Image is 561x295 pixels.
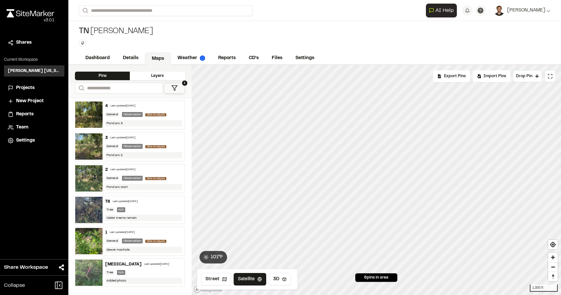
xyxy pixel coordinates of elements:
span: Site Analysis [145,113,166,116]
a: Settings [8,137,60,144]
span: Drop Pin [516,73,532,79]
div: Observation [122,144,143,149]
a: Maps [145,53,171,65]
span: Export Pins [444,73,466,79]
a: Files [265,52,289,64]
div: [MEDICAL_DATA] [105,261,142,267]
div: [PERSON_NAME] [79,26,153,37]
button: Edit Tags [79,39,86,47]
div: Open AI Assistant [426,4,459,17]
span: Shares [16,39,32,46]
span: Site Analysis [145,177,166,180]
button: [PERSON_NAME] [494,5,550,16]
span: TN [79,26,89,37]
div: Last updated [DATE] [110,104,135,108]
span: Team [16,124,28,131]
div: Pond arc start [105,184,182,190]
div: 3 [105,135,108,141]
span: Share Workspace [4,263,48,271]
h3: [PERSON_NAME] [US_STATE] [8,68,60,74]
div: No pins available to export [433,70,470,82]
img: file [75,133,103,160]
span: Settings [16,137,35,144]
div: General [105,112,119,117]
button: 3D [269,273,291,285]
div: Last updated [DATE] [113,200,138,204]
button: Search [75,83,87,94]
span: Reports [16,111,34,118]
a: Settings [289,52,321,64]
img: file [75,165,103,192]
div: Layers [130,72,185,80]
div: 1 [105,230,107,236]
div: N/A [117,270,125,275]
img: file [75,197,103,223]
a: Weather [171,52,212,64]
div: 1,000 ft [530,284,558,292]
div: Pins [75,72,130,80]
div: Tree [105,270,114,275]
a: Team [8,124,60,131]
span: Site Analysis [145,240,166,243]
span: 6 pins in area [364,275,388,281]
div: Last updated [DATE] [110,168,135,172]
img: User [494,5,504,16]
div: General [105,144,119,149]
a: Mapbox logo [194,285,222,293]
div: Pond arc 2 [105,152,182,158]
a: Shares [8,39,60,46]
a: Details [116,52,145,64]
span: 1 [182,80,187,86]
button: 101°F [199,251,227,263]
div: Import Pins into your project [473,70,510,82]
div: Last updated [DATE] [110,231,135,235]
div: Tree [105,207,114,212]
img: file [75,228,103,254]
button: 1 [164,83,185,94]
div: Last updated [DATE] [110,136,135,140]
div: 4 [105,103,108,109]
span: Collapse [4,282,25,289]
div: T8 [105,199,110,205]
p: Current Workspace [4,57,64,63]
button: Zoom in [548,253,558,262]
button: Drop Pin [513,70,542,82]
div: 2 [105,167,108,173]
div: General [105,176,119,181]
button: Search [79,5,91,16]
span: New Project [16,98,44,105]
img: file [75,260,103,286]
a: Dashboard [79,52,116,64]
div: N/A [117,207,125,212]
button: Zoom out [548,262,558,272]
span: Import Pins [483,73,506,79]
a: Reports [212,52,242,64]
a: Reports [8,111,60,118]
span: 101 ° F [211,254,223,261]
a: CD's [242,52,265,64]
div: Oh geez...please don't... [7,17,54,23]
img: file [75,102,103,128]
span: Projects [16,84,35,92]
a: New Project [8,98,60,105]
div: Cedar tree to remain [105,215,182,221]
div: Pond arc 3 [105,120,182,126]
div: Added photo [105,278,182,284]
div: Observation [122,176,143,181]
button: Satellite [234,273,266,285]
div: Last updated [DATE] [144,262,169,266]
span: Site Analysis [145,145,166,148]
button: Open AI Assistant [426,4,457,17]
a: Projects [8,84,60,92]
div: Observation [122,238,143,243]
img: precipai.png [200,56,205,61]
button: Find my location [548,240,558,249]
div: Observation [122,112,143,117]
div: Sewer manhole [105,247,182,253]
button: Reset bearing to north [548,272,558,281]
span: [PERSON_NAME] [507,7,545,14]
